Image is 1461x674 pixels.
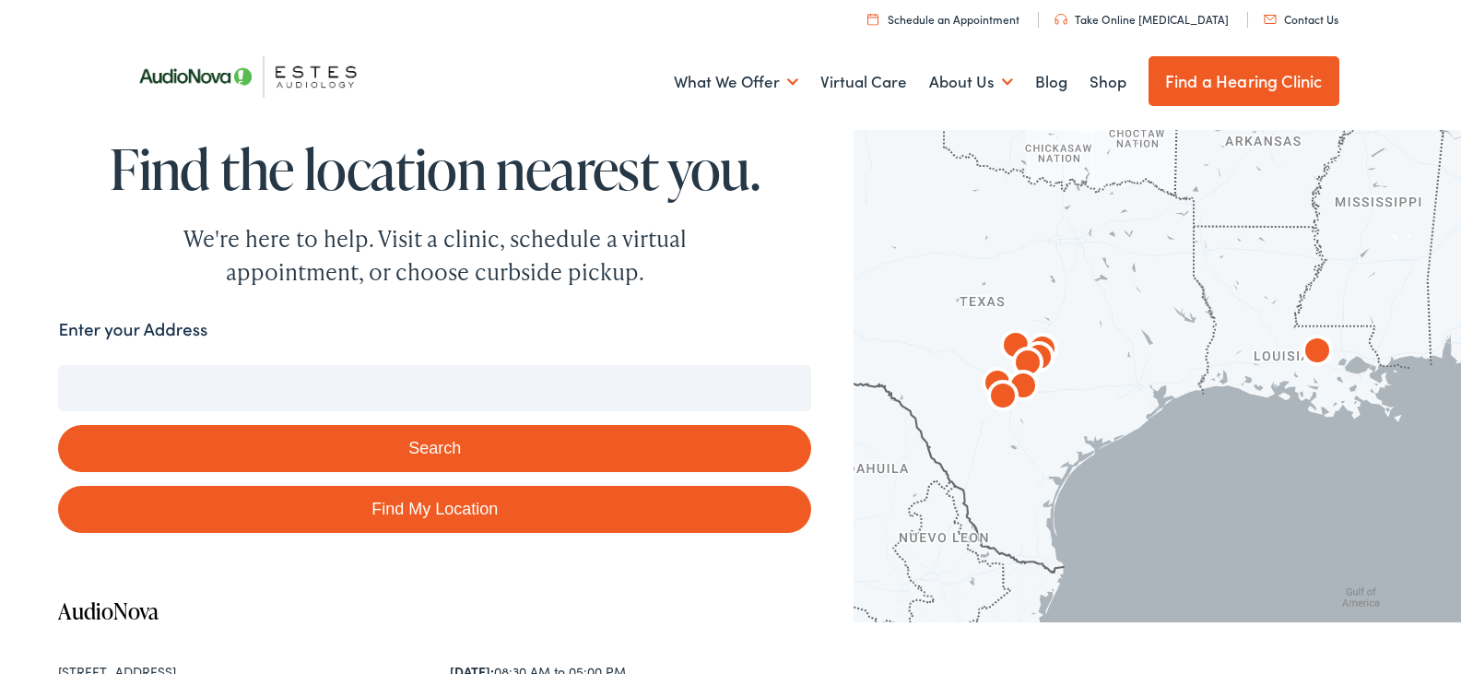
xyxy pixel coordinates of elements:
a: Schedule an Appointment [867,11,1019,27]
div: AudioNova [981,376,1025,420]
button: Search [58,425,811,472]
a: About Us [929,48,1013,116]
div: AudioNova [994,325,1038,370]
h1: Find the location nearest you. [58,138,811,199]
div: AudioNova [1006,343,1050,387]
a: Find My Location [58,486,811,533]
label: Enter your Address [58,316,207,343]
div: AudioNova [975,363,1019,408]
a: Take Online [MEDICAL_DATA] [1055,11,1229,27]
div: AudioNova [1017,337,1061,382]
img: utility icon [1055,14,1067,25]
div: AudioNova [1020,329,1065,373]
img: utility icon [1264,15,1277,24]
div: AudioNova [1001,366,1045,410]
a: AudioNova [58,596,159,626]
div: AudioNova [1295,331,1339,375]
a: Find a Hearing Clinic [1149,56,1339,106]
a: What We Offer [674,48,798,116]
img: utility icon [867,13,878,25]
a: Blog [1035,48,1067,116]
div: We're here to help. Visit a clinic, schedule a virtual appointment, or choose curbside pickup. [140,222,730,289]
a: Virtual Care [820,48,907,116]
input: Enter your address or zip code [58,365,811,411]
a: Contact Us [1264,11,1338,27]
a: Shop [1090,48,1126,116]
